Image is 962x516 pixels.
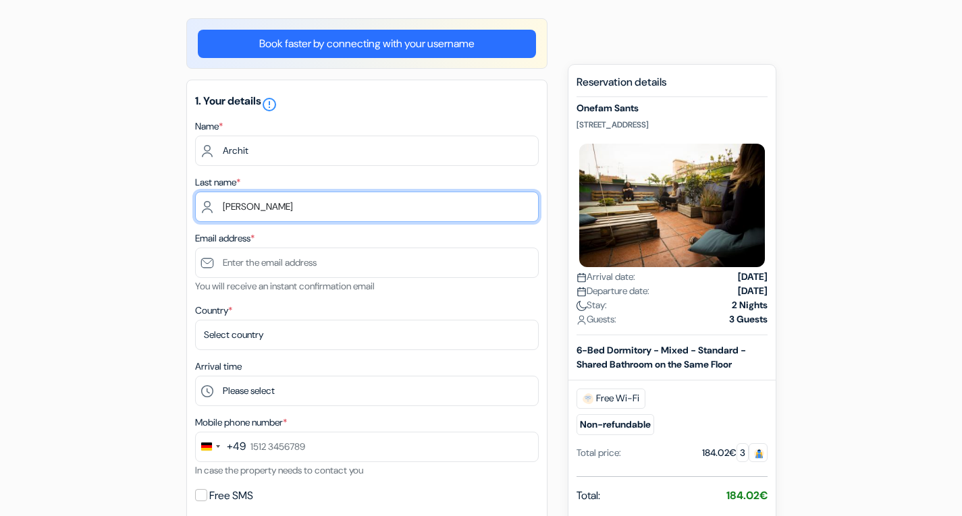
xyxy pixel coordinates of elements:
[577,102,639,114] font: Onefam Sants
[587,285,649,297] font: Departure date:
[195,192,539,222] input: Enter the last name
[577,75,666,89] font: Reservation details
[195,248,539,278] input: Enter the email address
[580,418,651,430] font: Non-refundable
[740,447,745,459] font: 3
[195,94,261,108] font: 1. Your details
[577,287,587,297] img: calendar.svg
[195,136,539,166] input: Enter the name
[587,270,635,283] font: Arrival date:
[577,488,600,503] font: Total:
[227,438,246,455] div: +49
[195,120,219,132] font: Name
[577,344,746,370] font: 6-Bed Dormitory - Mixed - Standard - Shared Bathroom on the Same Floor
[577,301,587,311] img: moon.svg
[195,360,242,372] font: Arrival time
[261,96,277,113] font: error_outline
[195,176,236,188] font: Last name
[195,304,228,316] font: Country
[259,36,475,51] font: Book faster by connecting with your username
[702,447,737,459] font: 184.02€
[195,232,250,244] font: Email address
[587,299,607,311] font: Stay:
[577,119,649,130] font: [STREET_ADDRESS]
[583,393,593,404] img: free_wifi.svg
[198,30,536,58] a: Book faster by connecting with your username
[195,416,283,428] font: Mobile phone number
[195,432,539,462] input: 1512 3456789
[729,313,768,325] font: 3 Guests
[596,392,639,404] font: Free Wi-Fi
[754,449,764,459] img: guest.svg
[195,464,363,476] font: In case the property needs to contact you
[577,273,587,283] img: calendar.svg
[195,280,375,292] font: You will receive an instant confirmation email
[196,432,246,461] button: Select country
[726,488,768,503] font: 184.02€
[738,270,768,283] font: [DATE]
[738,285,768,297] font: [DATE]
[732,299,768,311] font: 2 Nights
[209,488,253,503] font: Free SMS
[587,313,616,325] font: Guests:
[261,94,277,108] a: error_outline
[577,315,587,325] img: user_icon.svg
[577,447,621,459] font: Total price:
